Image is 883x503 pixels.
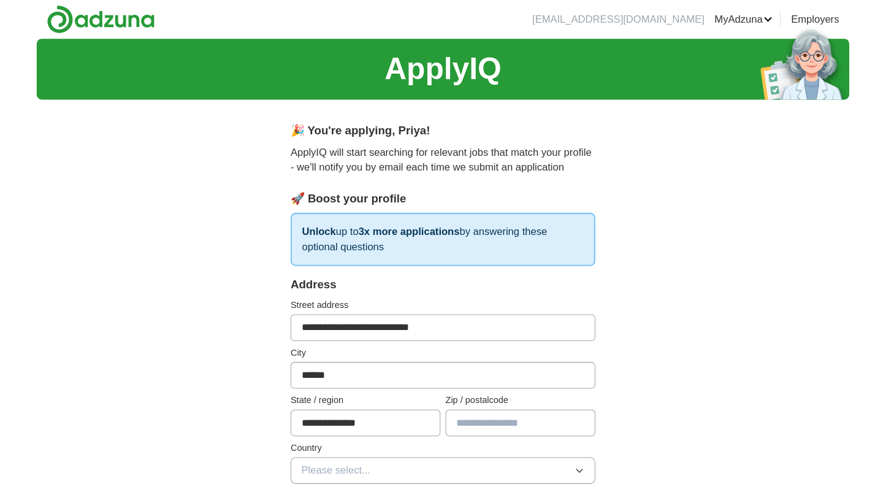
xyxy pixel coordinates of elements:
label: State / region [294,380,439,393]
a: Employers [778,12,824,26]
a: MyAdzuna [704,12,760,26]
li: [EMAIL_ADDRESS][DOMAIN_NAME] [528,12,694,26]
span: Please select... [305,447,372,462]
div: Address [294,267,589,283]
label: Zip / postalcode [444,380,589,393]
h1: ApplyIQ [385,45,498,89]
p: ApplyIQ will start searching for relevant jobs that match your profile - we'll notify you by emai... [294,140,589,169]
div: 🎉 You're applying , Priya ! [294,118,589,135]
p: up to by answering these optional questions [294,205,589,257]
img: Adzuna logo [59,5,163,33]
label: Street address [294,288,589,301]
strong: 3x more applications [360,218,457,229]
strong: Unlock [305,218,338,229]
label: City [294,334,589,347]
button: Please select... [294,442,589,467]
label: Country [294,426,589,439]
div: 🚀 Boost your profile [294,184,589,201]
